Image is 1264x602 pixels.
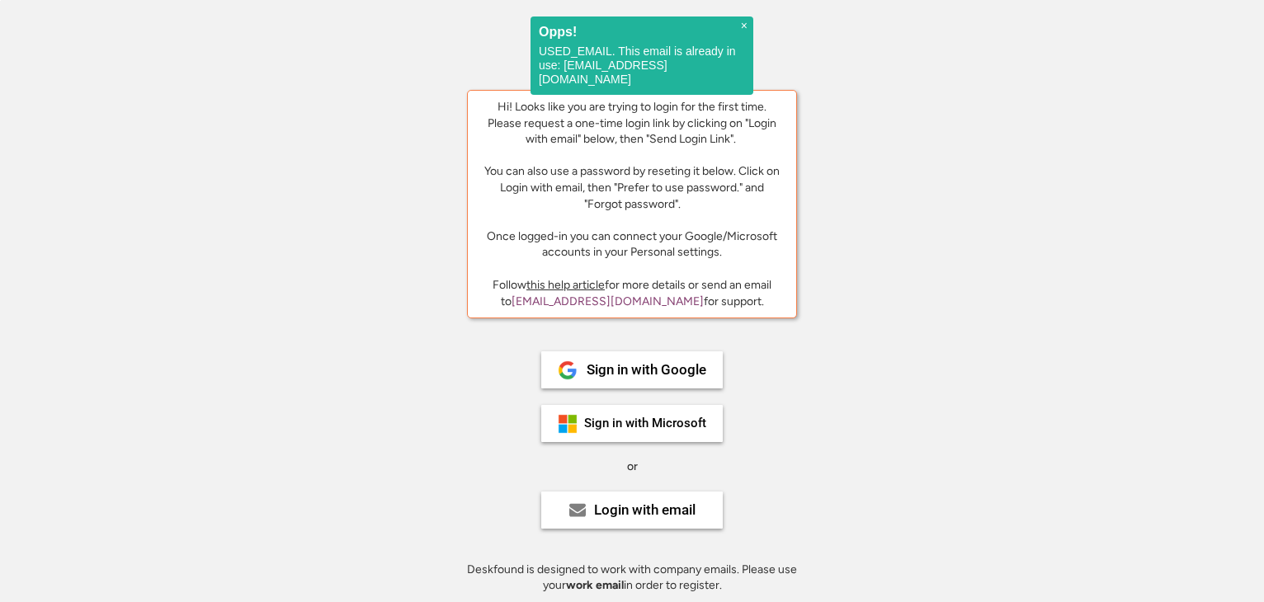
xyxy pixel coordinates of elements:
a: [EMAIL_ADDRESS][DOMAIN_NAME] [512,294,704,308]
div: Deskfound is designed to work with company emails. Please use your in order to register. [446,562,818,594]
a: this help article [526,278,605,292]
h2: Opps! [539,25,745,39]
img: 1024px-Google__G__Logo.svg.png [558,360,578,380]
p: USED_EMAIL. This email is already in use: [EMAIL_ADDRESS][DOMAIN_NAME] [539,45,745,87]
span: × [741,19,748,33]
img: ms-symbollockup_mssymbol_19.png [558,414,578,434]
div: Login with email [594,503,696,517]
div: Follow for more details or send an email to for support. [480,277,784,309]
div: Hi! Looks like you are trying to login for the first time. Please request a one-time login link b... [480,99,784,261]
div: Sign in with Microsoft [584,417,706,430]
div: or [627,459,638,475]
div: Sign in with Google [587,363,706,377]
strong: work email [566,578,624,592]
